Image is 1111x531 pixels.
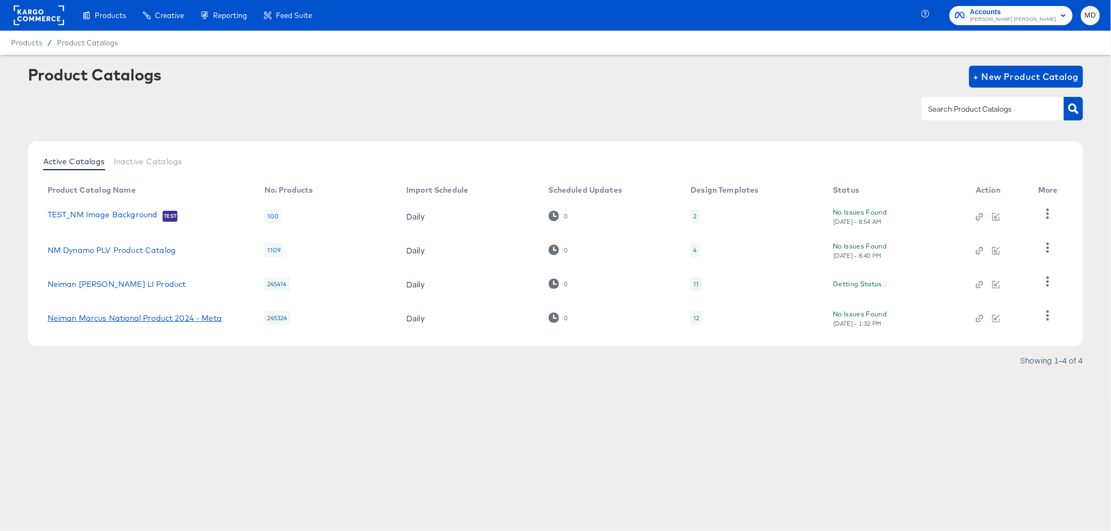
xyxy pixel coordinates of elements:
[1029,182,1071,199] th: More
[824,182,967,199] th: Status
[57,38,118,47] a: Product Catalogs
[398,199,539,233] td: Daily
[970,15,1056,24] span: [PERSON_NAME] [PERSON_NAME]
[398,267,539,301] td: Daily
[549,245,568,255] div: 0
[549,313,568,323] div: 0
[690,243,699,257] div: 4
[974,69,1079,84] span: + New Product Catalog
[926,103,1043,116] input: Search Product Catalogs
[690,277,701,291] div: 11
[693,280,699,288] div: 11
[48,186,136,194] div: Product Catalog Name
[967,182,1029,199] th: Action
[693,314,699,322] div: 12
[406,186,468,194] div: Import Schedule
[48,246,176,255] a: NM Dynamo PLV Product Catalog
[549,279,568,289] div: 0
[563,212,568,220] div: 0
[276,11,312,20] span: Feed Suite
[43,157,105,166] span: Active Catalogs
[970,7,1056,18] span: Accounts
[969,66,1084,88] button: + New Product Catalog
[155,11,184,20] span: Creative
[549,186,623,194] div: Scheduled Updates
[114,157,182,166] span: Inactive Catalogs
[563,314,568,322] div: 0
[398,301,539,335] td: Daily
[563,246,568,254] div: 0
[264,209,281,223] div: 100
[95,11,126,20] span: Products
[42,38,57,47] span: /
[690,209,699,223] div: 2
[11,38,42,47] span: Products
[563,280,568,288] div: 0
[264,186,313,194] div: No. Products
[1085,9,1096,22] span: MD
[264,311,290,325] div: 245324
[1081,6,1100,25] button: MD
[690,311,702,325] div: 12
[264,277,290,291] div: 245414
[949,6,1073,25] button: Accounts[PERSON_NAME] [PERSON_NAME]
[48,314,222,322] a: Neiman Marcus National Product 2024 - Meta
[264,243,284,257] div: 1109
[1020,356,1083,364] div: Showing 1–4 of 4
[28,66,162,83] div: Product Catalogs
[549,211,568,221] div: 0
[693,212,696,221] div: 2
[398,233,539,267] td: Daily
[693,246,696,255] div: 4
[48,210,158,221] a: TEST_NM Image Background
[213,11,247,20] span: Reporting
[163,212,177,221] span: Test
[690,186,758,194] div: Design Templates
[48,280,186,288] a: Neiman [PERSON_NAME] LI Product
